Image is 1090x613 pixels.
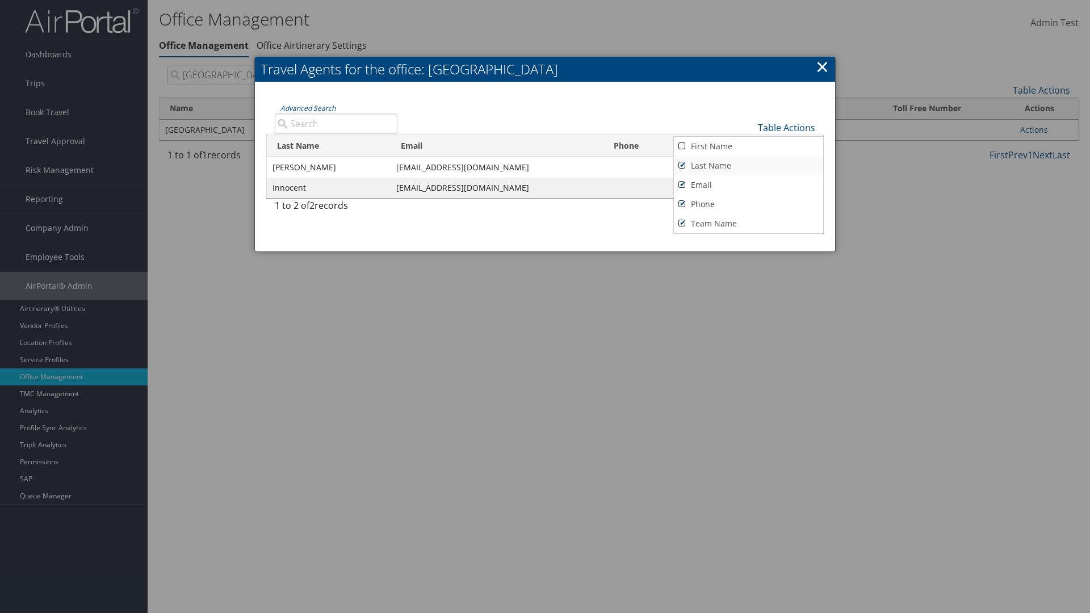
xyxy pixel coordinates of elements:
[758,121,815,134] a: Table Actions
[275,199,397,218] div: 1 to 2 of records
[280,103,336,113] a: Advanced Search
[391,135,603,157] th: Email: activate to sort column ascending
[391,178,603,198] td: [EMAIL_ADDRESS][DOMAIN_NAME]
[275,114,397,134] input: Advanced Search
[267,157,391,178] td: [PERSON_NAME]
[309,199,315,212] span: 2
[687,135,823,157] th: Team Name: activate to sort column ascending
[674,156,823,175] a: Last Name
[674,137,823,156] a: First Name
[391,157,603,178] td: [EMAIL_ADDRESS][DOMAIN_NAME]
[603,135,687,157] th: Phone: activate to sort column ascending
[267,135,391,157] th: Last Name: activate to sort column ascending
[255,57,835,82] h2: Travel Agents for the office: [GEOGRAPHIC_DATA]
[816,55,829,78] a: ×
[674,214,823,233] a: Team Name
[674,195,823,214] a: Phone
[674,175,823,195] a: Email
[267,178,391,198] td: Innocent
